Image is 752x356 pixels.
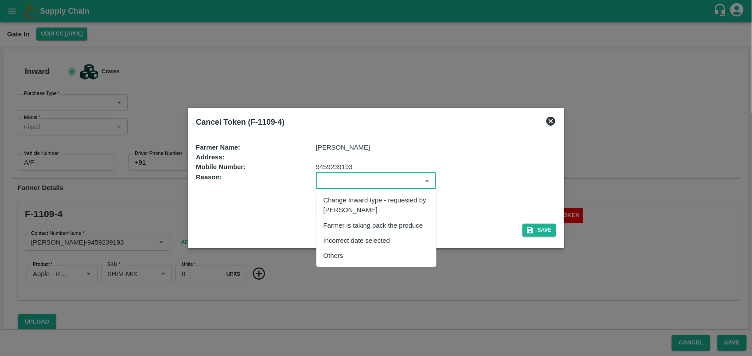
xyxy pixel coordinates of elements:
b: Cancel Token (F-1109-4) [196,118,284,127]
p: [PERSON_NAME] [316,142,370,152]
div: Change Inward type - requested by [PERSON_NAME] [323,195,429,215]
b: Mobile Number: [196,163,245,170]
button: Close [421,175,433,186]
div: Farmer is taking back the produce [323,221,423,230]
b: Reason: [196,174,222,181]
button: Save [522,224,556,237]
p: 9459239193 [316,162,353,172]
b: Farmer Name: [196,144,240,151]
div: Incorrect date selected [323,236,390,245]
div: Others [323,251,343,261]
b: Address: [196,154,224,161]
